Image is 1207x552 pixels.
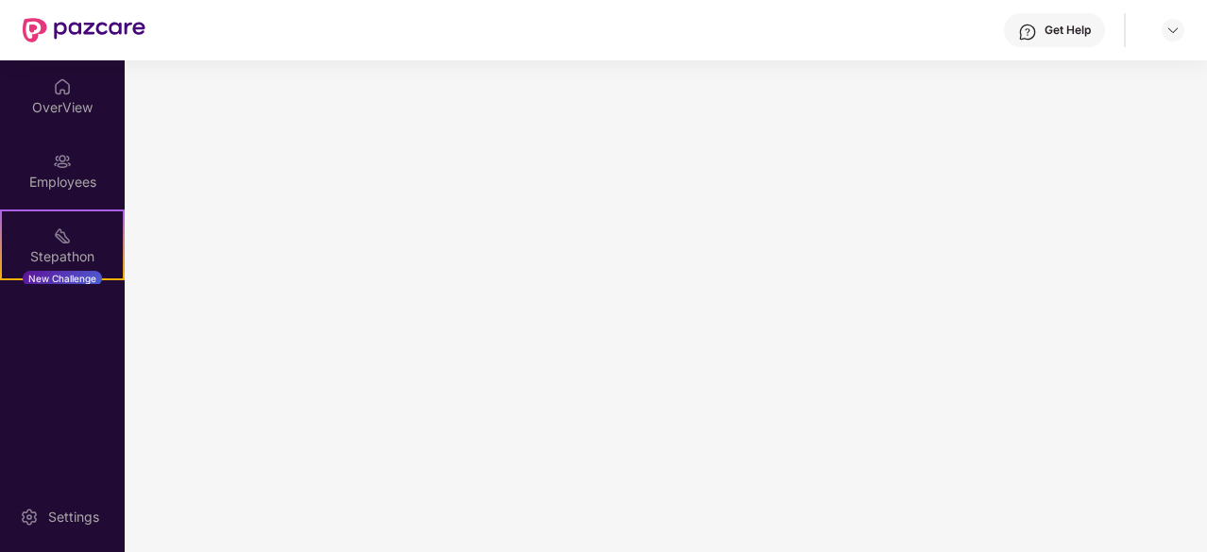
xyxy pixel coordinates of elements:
[2,247,123,266] div: Stepathon
[1018,23,1037,42] img: svg+xml;base64,PHN2ZyBpZD0iSGVscC0zMngzMiIgeG1sbnM9Imh0dHA6Ly93d3cudzMub3JnLzIwMDAvc3ZnIiB3aWR0aD...
[42,508,105,527] div: Settings
[1045,23,1091,38] div: Get Help
[23,18,145,42] img: New Pazcare Logo
[20,508,39,527] img: svg+xml;base64,PHN2ZyBpZD0iU2V0dGluZy0yMHgyMCIgeG1sbnM9Imh0dHA6Ly93d3cudzMub3JnLzIwMDAvc3ZnIiB3aW...
[23,271,102,286] div: New Challenge
[53,152,72,171] img: svg+xml;base64,PHN2ZyBpZD0iRW1wbG95ZWVzIiB4bWxucz0iaHR0cDovL3d3dy53My5vcmcvMjAwMC9zdmciIHdpZHRoPS...
[1165,23,1181,38] img: svg+xml;base64,PHN2ZyBpZD0iRHJvcGRvd24tMzJ4MzIiIHhtbG5zPSJodHRwOi8vd3d3LnczLm9yZy8yMDAwL3N2ZyIgd2...
[53,77,72,96] img: svg+xml;base64,PHN2ZyBpZD0iSG9tZSIgeG1sbnM9Imh0dHA6Ly93d3cudzMub3JnLzIwMDAvc3ZnIiB3aWR0aD0iMjAiIG...
[53,226,72,245] img: svg+xml;base64,PHN2ZyB4bWxucz0iaHR0cDovL3d3dy53My5vcmcvMjAwMC9zdmciIHdpZHRoPSIyMSIgaGVpZ2h0PSIyMC...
